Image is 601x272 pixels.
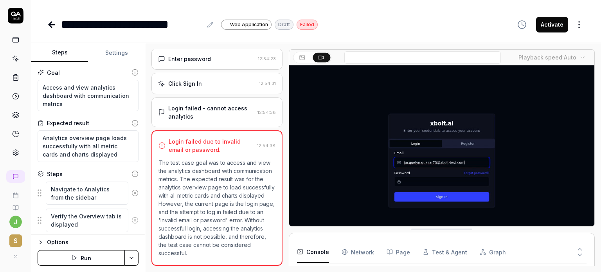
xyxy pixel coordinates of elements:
[47,119,89,127] div: Expected result
[513,17,531,32] button: View version history
[9,234,22,247] span: S
[3,186,28,198] a: Book a call with us
[168,104,254,121] div: Login failed - cannot access analytics
[423,241,467,263] button: Test & Agent
[342,241,374,263] button: Network
[158,159,275,257] p: The test case goal was to access and view the analytics dashboard with communication metrics. The...
[230,21,268,28] span: Web Application
[88,43,145,62] button: Settings
[297,241,329,263] button: Console
[38,250,125,266] button: Run
[258,56,276,61] time: 12:54:23
[3,198,28,211] a: Documentation
[275,20,293,30] div: Draft
[536,17,568,32] button: Activate
[38,181,139,205] div: Suggestions
[168,55,211,63] div: Enter password
[47,170,63,178] div: Steps
[31,43,88,62] button: Steps
[3,228,28,249] button: S
[480,241,506,263] button: Graph
[47,238,139,247] div: Options
[221,19,272,30] a: Web Application
[257,143,275,148] time: 12:54:38
[47,68,60,77] div: Goal
[169,137,254,154] div: Login failed due to invalid email or password.
[297,20,318,30] div: Failed
[257,110,276,115] time: 12:54:38
[168,79,202,88] div: Click Sign In
[259,81,276,86] time: 12:54:31
[387,241,410,263] button: Page
[128,213,141,228] button: Remove step
[6,170,25,183] a: New conversation
[128,185,141,201] button: Remove step
[38,238,139,247] button: Options
[38,208,139,232] div: Suggestions
[518,53,576,61] div: Playback speed:
[9,216,22,228] button: j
